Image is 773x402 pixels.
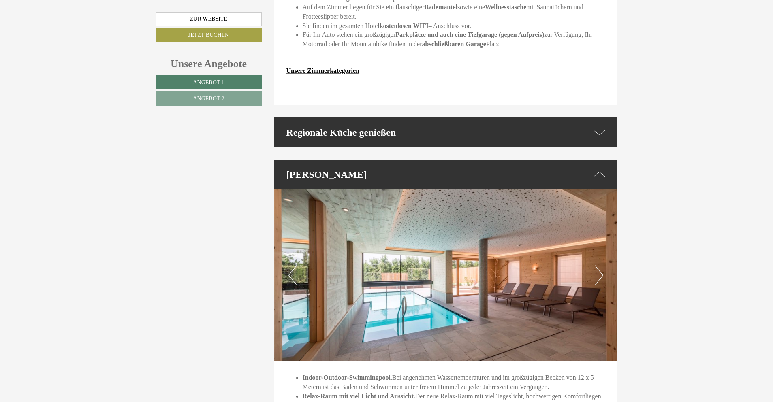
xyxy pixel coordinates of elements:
[485,4,526,11] strong: Wellnesstasche
[303,393,415,400] strong: Relax-Raum mit viel Licht und Aussicht.
[274,117,618,147] div: Regionale Küche genießen
[274,160,618,189] div: [PERSON_NAME]
[286,67,360,74] a: Unsere Zimmerkategorien
[303,374,393,381] strong: Indoor-Outdoor-Swimmingpool.
[380,22,429,29] strong: kostenlosen WIFI
[193,79,224,85] span: Angebot 1
[303,3,606,21] li: Auf dem Zimmer liegen für Sie ein flauschiger sowie eine mit Saunatüchern und Frotteeslipper bereit.
[288,265,297,285] button: Previous
[422,40,486,47] strong: abschließbaren Garage
[156,28,262,42] a: Jetzt buchen
[303,30,606,49] li: Für Ihr Auto stehen ein großzügiger zur Verfügung; Ihr Motorrad oder Ihr Mountainbike finden in d...
[303,373,606,392] li: Bei angenehmen Wassertemperaturen und im großzügigen Becken von 12 x 5 Metern ist das Baden und S...
[395,31,544,38] strong: Parkplätze und auch eine Tiefgarage (gegen Aufpreis)
[595,265,603,285] button: Next
[193,96,224,102] span: Angebot 2
[156,56,262,71] div: Unsere Angebote
[156,12,262,26] a: Zur Website
[424,4,457,11] strong: Bademantel
[303,21,606,31] li: Sie finden im gesamten Hotel – Anschluss vor.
